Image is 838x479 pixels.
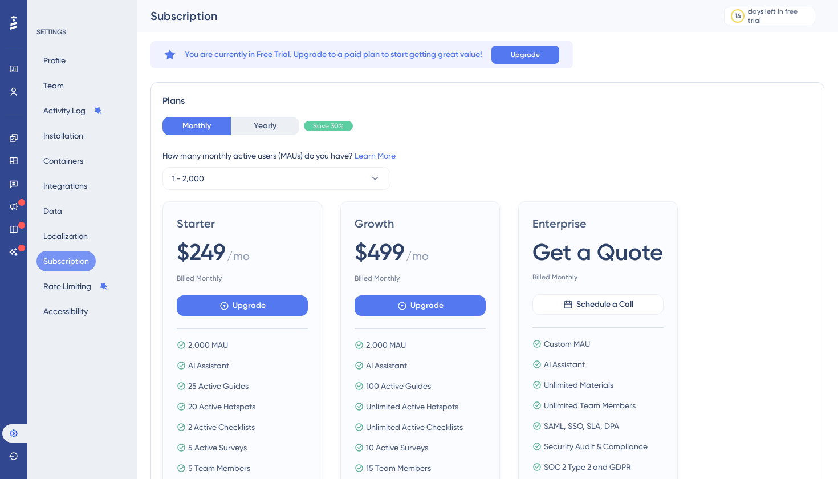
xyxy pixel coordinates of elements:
span: $249 [177,236,226,268]
span: Unlimited Active Hotspots [366,400,458,413]
span: Upgrade [410,299,444,312]
button: Upgrade [355,295,486,316]
span: / mo [227,248,250,269]
span: 100 Active Guides [366,379,431,393]
span: Security Audit & Compliance [544,440,648,453]
button: Profile [36,50,72,71]
button: Yearly [231,117,299,135]
span: Billed Monthly [355,274,486,283]
div: SETTINGS [36,27,129,36]
button: Upgrade [491,46,559,64]
span: 10 Active Surveys [366,441,428,454]
iframe: UserGuiding AI Assistant Launcher [790,434,824,468]
button: Installation [36,125,90,146]
button: Accessibility [36,301,95,322]
span: Enterprise [532,216,664,232]
span: 2 Active Checklists [188,420,255,434]
button: Team [36,75,71,96]
span: Unlimited Materials [544,378,613,392]
span: Billed Monthly [177,274,308,283]
span: Upgrade [233,299,266,312]
span: 25 Active Guides [188,379,249,393]
span: 15 Team Members [366,461,431,475]
button: Integrations [36,176,94,196]
span: Schedule a Call [576,298,633,311]
span: Growth [355,216,486,232]
a: Learn More [355,151,396,160]
div: Subscription [150,8,695,24]
span: 2,000 MAU [188,338,228,352]
span: / mo [406,248,429,269]
button: Subscription [36,251,96,271]
span: 5 Team Members [188,461,250,475]
span: Upgrade [511,50,540,59]
span: 2,000 MAU [366,338,406,352]
span: AI Assistant [188,359,229,372]
span: Unlimited Team Members [544,399,636,412]
span: Starter [177,216,308,232]
button: Activity Log [36,100,109,121]
div: Plans [162,94,812,108]
span: 1 - 2,000 [172,172,204,185]
span: Get a Quote [532,236,663,268]
span: SOC 2 Type 2 and GDPR [544,460,631,474]
button: Upgrade [177,295,308,316]
span: Billed Monthly [532,273,664,282]
span: Custom MAU [544,337,590,351]
span: SAML, SSO, SLA, DPA [544,419,619,433]
button: Containers [36,151,90,171]
button: Schedule a Call [532,294,664,315]
span: Save 30% [313,121,344,131]
button: Rate Limiting [36,276,115,297]
button: Localization [36,226,95,246]
span: 20 Active Hotspots [188,400,255,413]
div: How many monthly active users (MAUs) do you have? [162,149,812,163]
span: $499 [355,236,405,268]
div: days left in free trial [748,7,811,25]
span: AI Assistant [366,359,407,372]
span: You are currently in Free Trial. Upgrade to a paid plan to start getting great value! [185,48,482,62]
button: 1 - 2,000 [162,167,390,190]
button: Data [36,201,69,221]
span: 5 Active Surveys [188,441,247,454]
span: AI Assistant [544,358,585,371]
div: 14 [735,11,741,21]
span: Unlimited Active Checklists [366,420,463,434]
button: Monthly [162,117,231,135]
